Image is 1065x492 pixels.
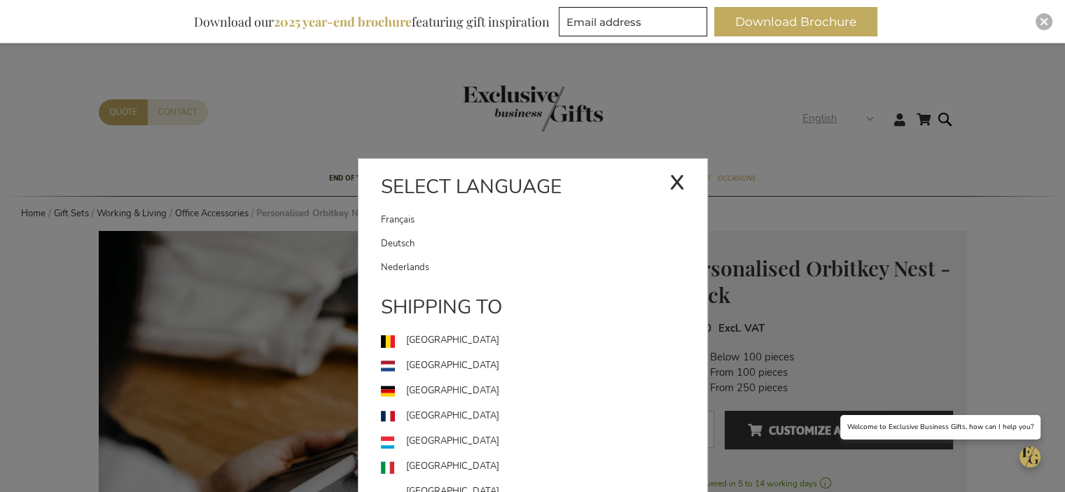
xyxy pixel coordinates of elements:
[381,353,707,379] a: [GEOGRAPHIC_DATA]
[669,160,685,202] div: x
[1040,17,1048,26] img: Close
[188,7,556,36] div: Download our featuring gift inspiration
[714,7,877,36] button: Download Brochure
[381,328,707,353] a: [GEOGRAPHIC_DATA]
[559,7,711,41] form: marketing offers and promotions
[559,7,707,36] input: Email address
[381,379,707,404] a: [GEOGRAPHIC_DATA]
[381,255,707,279] a: Nederlands
[381,404,707,429] a: [GEOGRAPHIC_DATA]
[274,13,412,30] b: 2025 year-end brochure
[1036,13,1052,30] div: Close
[381,454,707,479] a: [GEOGRAPHIC_DATA]
[381,208,669,232] a: Français
[381,232,707,255] a: Deutsch
[359,173,707,208] div: Select language
[359,293,707,328] div: Shipping to
[381,429,707,454] a: [GEOGRAPHIC_DATA]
